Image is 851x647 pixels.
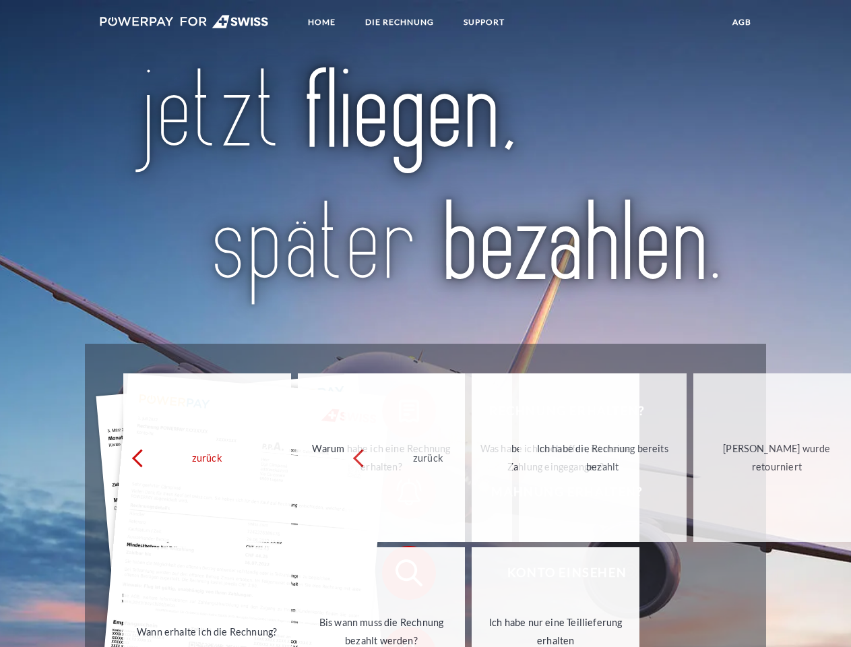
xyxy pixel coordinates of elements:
[131,622,283,640] div: Wann erhalte ich die Rechnung?
[354,10,445,34] a: DIE RECHNUNG
[352,449,504,467] div: zurück
[527,439,679,476] div: Ich habe die Rechnung bereits bezahlt
[129,65,722,310] img: title-swiss_de.svg
[721,10,763,34] a: agb
[296,10,347,34] a: Home
[306,439,458,476] div: Warum habe ich eine Rechnung erhalten?
[131,449,283,467] div: zurück
[452,10,516,34] a: SUPPORT
[100,15,269,28] img: logo-swiss-white.svg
